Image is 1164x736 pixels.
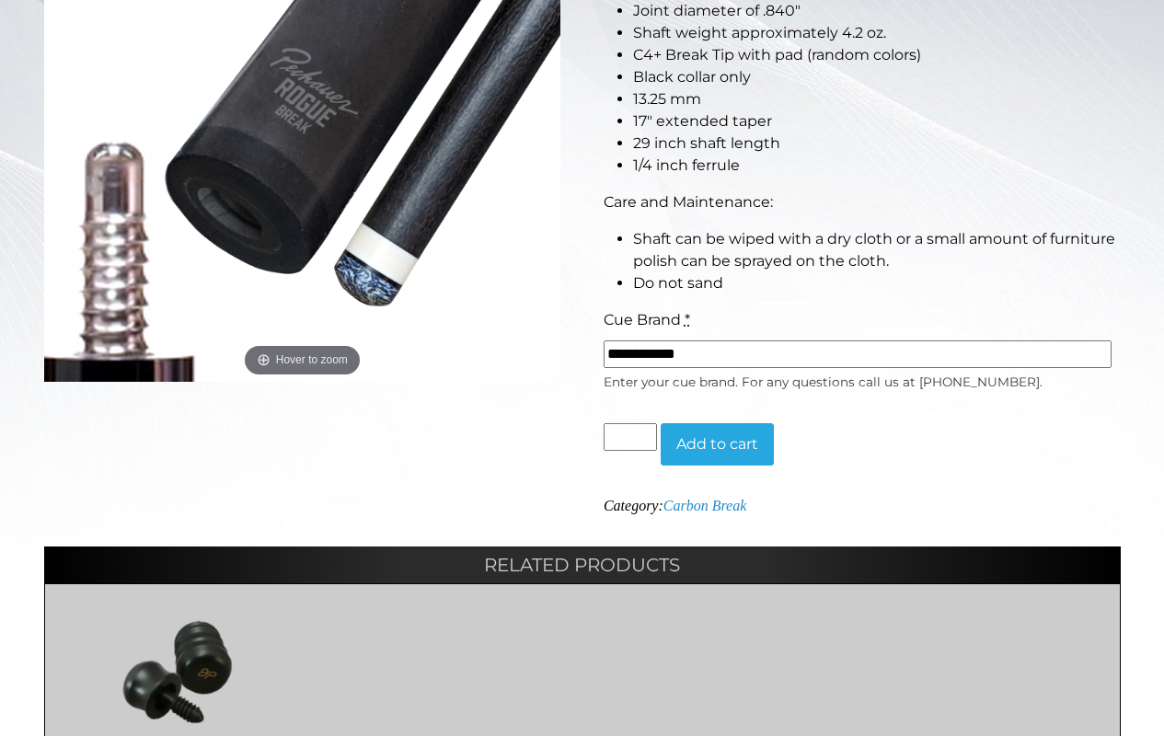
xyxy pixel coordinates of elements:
[604,368,1112,391] div: Enter your cue brand. For any questions call us at [PHONE_NUMBER].
[44,546,1121,583] h2: Related products
[633,88,1121,110] li: 13.25 mm
[63,616,293,727] img: Joint Protector - Butt & Shaft Set WJPSET
[685,311,690,328] abbr: required
[604,311,681,328] span: Cue Brand
[633,272,1121,294] li: Do not sand
[604,423,657,451] input: Product quantity
[663,498,747,513] a: Carbon Break
[633,66,1121,88] li: Black collar only
[633,132,1121,155] li: 29 inch shaft length
[604,498,746,513] span: Category:
[633,22,1121,44] li: Shaft weight approximately 4.2 oz.
[633,228,1121,272] li: Shaft can be wiped with a dry cloth or a small amount of furniture polish can be sprayed on the c...
[633,155,1121,177] li: 1/4 inch ferrule
[633,110,1121,132] li: 17″ extended taper
[633,44,1121,66] li: C4+ Break Tip with pad (random colors)
[604,191,1121,213] p: Care and Maintenance:
[661,423,774,466] button: Add to cart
